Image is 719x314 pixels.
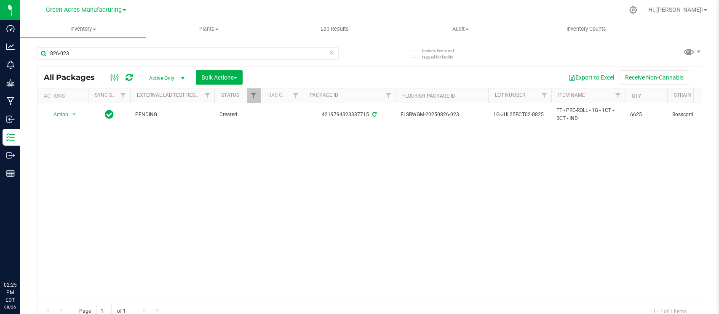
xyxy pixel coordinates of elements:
a: Sync Status [95,92,127,98]
inline-svg: Reports [6,169,15,178]
a: Lab Results [272,20,398,38]
span: Green Acres Manufacturing [46,6,122,13]
span: Audit [398,25,523,33]
a: Filter [247,88,261,103]
span: Inventory [20,25,146,33]
span: select [69,109,80,120]
a: External Lab Test Result [137,92,203,98]
span: 1G-JUL25BCT02-0825 [493,111,546,119]
span: Inventory Counts [555,25,617,33]
a: Flourish Package ID [402,93,455,99]
input: Search Package ID, Item Name, SKU, Lot or Part Number... [37,47,339,60]
inline-svg: Inventory [6,133,15,141]
p: 02:25 PM EDT [4,281,16,304]
a: Filter [537,88,551,103]
span: Hi, [PERSON_NAME]! [648,6,703,13]
inline-svg: Analytics [6,43,15,51]
span: Lab Results [309,25,360,33]
span: Action [46,109,69,120]
a: Qty [632,93,641,99]
inline-svg: Inbound [6,115,15,123]
iframe: Resource center unread badge [25,245,35,255]
a: Strain [674,92,691,98]
a: Filter [382,88,396,103]
span: Include items not tagged for facility [422,48,464,60]
th: Has COA [261,88,303,103]
div: Actions [44,93,85,99]
inline-svg: Manufacturing [6,97,15,105]
a: Filter [611,88,625,103]
button: Export to Excel [563,70,620,85]
span: Bulk Actions [201,74,237,81]
inline-svg: Grow [6,79,15,87]
inline-svg: Outbound [6,151,15,160]
span: Sync from Compliance System [371,112,377,117]
button: Bulk Actions [196,70,243,85]
div: 4219794323337715 [302,111,397,119]
a: Filter [289,88,303,103]
div: Manage settings [628,6,639,14]
a: Inventory [20,20,146,38]
span: FT - PRE-ROLL - 1G - 1CT - BCT - IND [556,106,620,122]
a: Item Name [558,92,585,98]
a: Filter [116,88,130,103]
a: Lot Number [495,92,525,98]
span: Created [219,111,256,119]
inline-svg: Dashboard [6,24,15,33]
a: Filter [200,88,214,103]
a: Plants [146,20,272,38]
span: In Sync [105,109,114,120]
span: 6625 [630,111,662,119]
iframe: Resource center [8,247,34,272]
a: Status [221,92,239,98]
a: Inventory Counts [523,20,649,38]
p: 08/26 [4,304,16,310]
button: Receive Non-Cannabis [620,70,689,85]
span: All Packages [44,73,103,82]
span: Plants [147,25,272,33]
span: PENDING [135,111,209,119]
span: Clear [329,47,334,58]
span: FLSRWGM-20250826-023 [401,111,483,119]
inline-svg: Monitoring [6,61,15,69]
a: Package ID [310,92,338,98]
a: Audit [398,20,524,38]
